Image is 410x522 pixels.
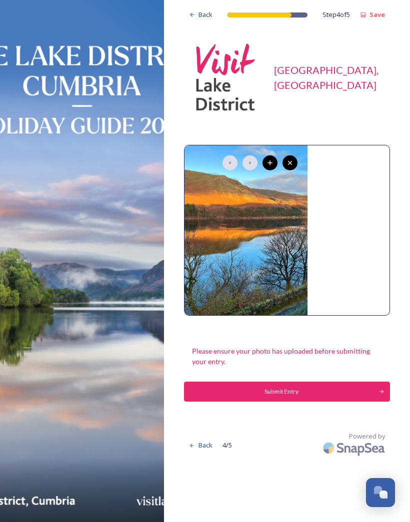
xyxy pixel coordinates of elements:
[322,10,350,19] span: Step 4 of 5
[184,382,390,402] button: Continue
[184,145,307,315] img: IMG_9653.jpeg
[189,387,374,396] div: Submit Entry
[366,478,395,507] button: Open Chat
[198,10,212,19] span: Back
[222,441,232,450] span: 4 / 5
[369,10,385,19] strong: Save
[274,62,385,92] div: [GEOGRAPHIC_DATA], [GEOGRAPHIC_DATA]
[184,341,390,372] div: Please ensure your photo has uploaded before submitting your entry.
[189,40,264,115] img: Square-VLD-Logo-Pink-Grey.png
[320,436,390,460] img: SnapSea Logo
[198,441,212,450] span: Back
[349,432,385,441] span: Powered by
